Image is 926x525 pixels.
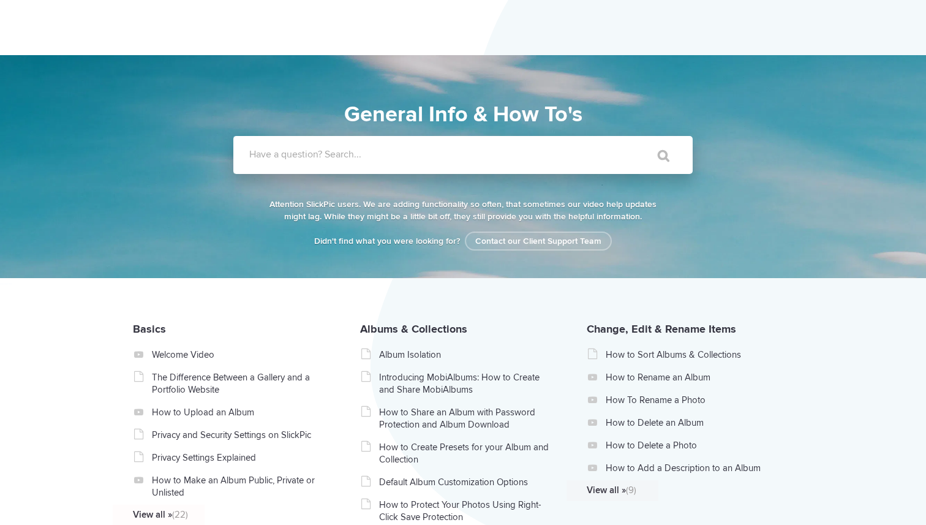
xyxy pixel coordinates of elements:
a: Change, Edit & Rename Items [587,322,736,336]
a: Privacy Settings Explained [152,451,325,464]
a: Default Album Customization Options [379,476,552,488]
a: Introducing MobiAlbums: How to Create and Share MobiAlbums [379,371,552,396]
a: Welcome Video [152,349,325,361]
a: How to Share an Album with Password Protection and Album Download [379,406,552,431]
a: How to Protect Your Photos Using Right-Click Save Protection [379,499,552,523]
label: Have a question? Search... [249,148,709,161]
a: View all »(9) [587,484,760,496]
a: How to Make an Album Public, Private or Unlisted [152,474,325,499]
a: How to Add a Description to an Album [606,462,779,474]
input:  [632,141,683,170]
a: How To Rename a Photo [606,394,779,406]
a: How to Sort Albums & Collections [606,349,779,361]
p: Didn't find what you were looking for? [267,235,659,247]
a: Contact our Client Support Team [465,232,612,251]
a: How to Delete a Photo [606,439,779,451]
a: View all »(22) [133,508,306,521]
a: Privacy and Security Settings on SlickPic [152,429,325,441]
a: The Difference Between a Gallery and a Portfolio Website [152,371,325,396]
a: Albums & Collections [360,322,467,336]
a: How to Rename an Album [606,371,779,383]
a: How to Delete an Album [606,417,779,429]
a: How to Upload an Album [152,406,325,418]
p: Attention SlickPic users. We are adding functionality so often, that sometimes our video help upd... [267,198,659,223]
h1: General Info & How To's [178,98,748,131]
a: Basics [133,322,166,336]
a: Album Isolation [379,349,552,361]
a: How to Create Presets for your Album and Collection [379,441,552,466]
